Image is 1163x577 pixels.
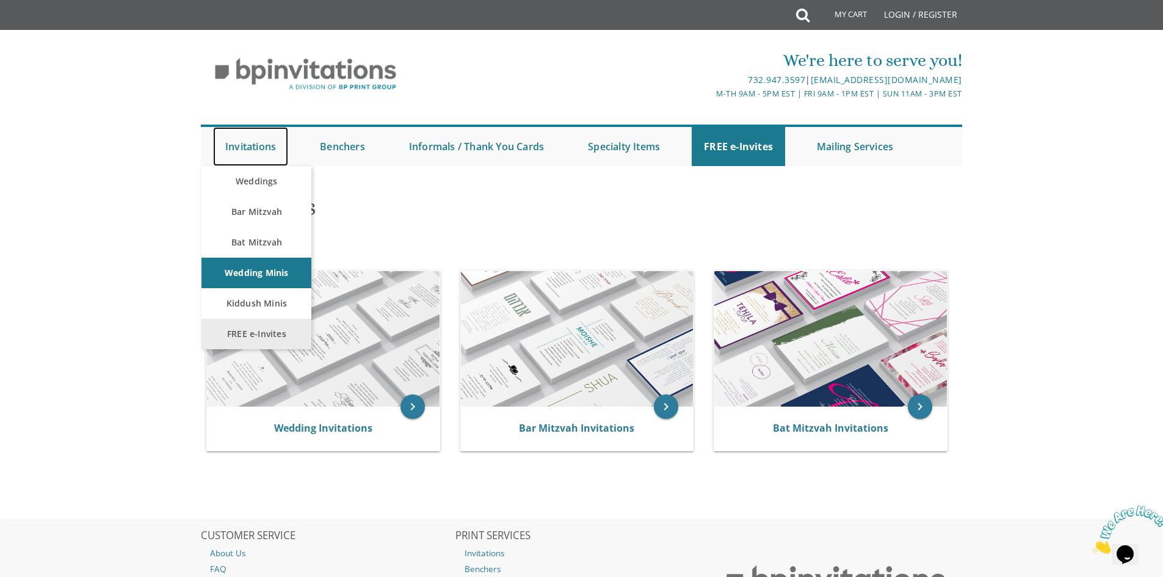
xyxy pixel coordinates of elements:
a: [EMAIL_ADDRESS][DOMAIN_NAME] [811,74,962,85]
a: FREE e-Invites [692,127,785,166]
a: 732.947.3597 [748,74,805,85]
a: Wedding Minis [201,258,311,288]
a: About Us [201,545,454,561]
iframe: chat widget [1087,501,1163,559]
a: Mailing Services [805,127,905,166]
div: | [455,73,962,87]
a: Informals / Thank You Cards [397,127,556,166]
a: Wedding Invitations [274,421,372,435]
a: Bat Mitzvah Invitations [773,421,888,435]
a: keyboard_arrow_right [908,394,932,419]
a: keyboard_arrow_right [654,394,678,419]
a: Kiddush Minis [201,288,311,319]
img: Wedding Invitations [207,271,440,407]
a: Bat Mitzvah [201,227,311,258]
img: BP Invitation Loft [201,49,410,100]
a: Benchers [308,127,377,166]
a: FREE e-Invites [201,319,311,349]
img: Bar Mitzvah Invitations [461,271,694,407]
h1: Invitations [203,194,701,230]
div: : [201,245,582,257]
a: Weddings [201,166,311,197]
a: Specialty Items [576,127,672,166]
a: Benchers [455,561,708,577]
a: Bar Mitzvah [201,197,311,227]
a: keyboard_arrow_right [400,394,425,419]
h2: CUSTOMER SERVICE [201,530,454,542]
img: Chat attention grabber [5,5,81,53]
a: My Cart [808,1,875,32]
h2: PRINT SERVICES [455,530,708,542]
div: M-Th 9am - 5pm EST | Fri 9am - 1pm EST | Sun 11am - 3pm EST [455,87,962,100]
a: Invitations [213,127,288,166]
a: Invitations [455,545,708,561]
div: We're here to serve you! [455,48,962,73]
a: Bar Mitzvah Invitations [519,421,634,435]
a: FAQ [201,561,454,577]
img: Bat Mitzvah Invitations [714,271,947,407]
